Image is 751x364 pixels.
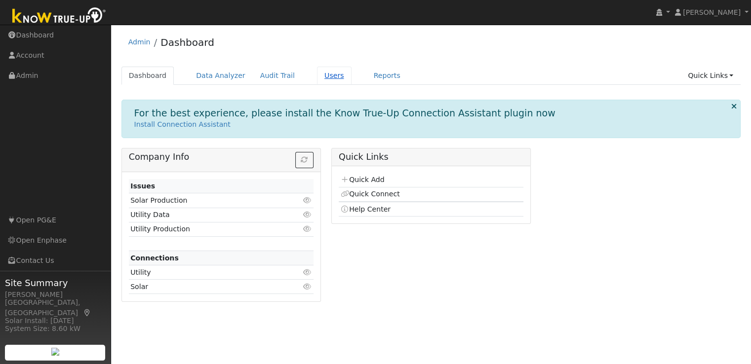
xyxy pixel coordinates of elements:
[129,265,284,280] td: Utility
[339,152,523,162] h5: Quick Links
[129,280,284,294] td: Solar
[5,290,106,300] div: [PERSON_NAME]
[5,297,106,318] div: [GEOGRAPHIC_DATA], [GEOGRAPHIC_DATA]
[680,67,741,85] a: Quick Links
[134,120,231,128] a: Install Connection Assistant
[129,152,314,162] h5: Company Info
[83,309,92,317] a: Map
[129,193,284,208] td: Solar Production
[253,67,302,85] a: Audit Trail
[129,222,284,236] td: Utility Production
[303,197,312,204] i: Click to view
[303,211,312,218] i: Click to view
[189,67,253,85] a: Data Analyzer
[317,67,352,85] a: Users
[5,276,106,290] span: Site Summary
[7,5,111,28] img: Know True-Up
[134,108,555,119] h1: For the best experience, please install the Know True-Up Connection Assistant plugin now
[340,205,391,213] a: Help Center
[303,225,312,232] i: Click to view
[130,254,179,262] strong: Connections
[683,8,741,16] span: [PERSON_NAME]
[129,208,284,222] td: Utility Data
[128,38,151,46] a: Admin
[340,176,384,183] a: Quick Add
[303,283,312,290] i: Click to view
[130,182,155,190] strong: Issues
[340,190,399,198] a: Quick Connect
[51,348,59,356] img: retrieve
[121,67,174,85] a: Dashboard
[366,67,408,85] a: Reports
[5,324,106,334] div: System Size: 8.60 kW
[160,36,214,48] a: Dashboard
[303,269,312,276] i: Click to view
[5,316,106,326] div: Solar Install: [DATE]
